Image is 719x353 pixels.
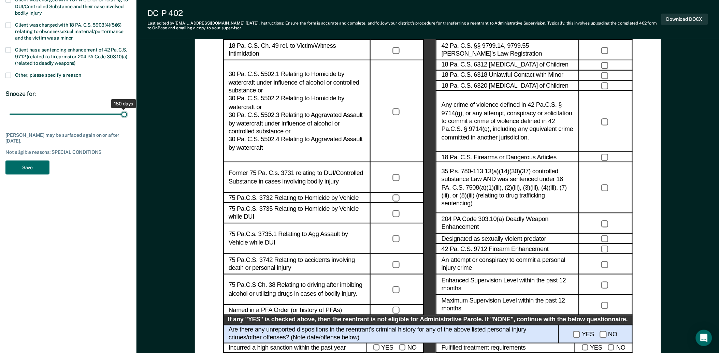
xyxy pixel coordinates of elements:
[147,8,661,18] div: DC-P 402
[442,153,557,161] label: 18 Pa. C.S. Firearms or Dangerous Articles
[15,22,124,41] span: Client was charged with 18 PA. C.S. 5903(4)(5)(6) relating to obscene/sexual material/performance...
[442,167,574,208] label: 35 P.s. 780-113 13(a)(14)(30)(37) controlled substance Law AND was sentenced under 18 PA. C.S. 75...
[229,42,365,58] label: 18 Pa. C.S. Ch. 49 rel. to Victim/Witness Intimidation
[559,325,633,343] div: YES NO
[223,315,632,325] div: If any "YES" is checked above, then the reentrant is not eligible for Administrative Parole. If "...
[15,47,127,65] span: Client has a sentencing enhancement of 42 Pa. C.S. 9712 (related to firearms) or 204 PA Code 303....
[15,72,81,78] span: Other, please specify a reason
[229,71,365,152] label: 30 Pa. C.S. 5502.1 Relating to Homicide by watercraft under influence of alcohol or controlled su...
[442,82,569,90] label: 18 Pa. C.S. 6320 [MEDICAL_DATA] of Children
[442,245,549,253] label: 42 Pa. C.S. 9712 Firearm Enhancement
[442,42,574,58] label: 42 Pa. C.S. §§ 9799.14, 9799.55 [PERSON_NAME]’s Law Registration
[5,90,131,98] div: Snooze for:
[5,149,131,155] div: Not eligible reasons: SPECIAL CONDITIONS
[696,330,712,346] div: Open Intercom Messenger
[442,72,563,80] label: 18 Pa. C.S. 6318 Unlawful Contact with Minor
[229,306,342,314] label: Named in a PFA Order (or history of PFAs)
[5,132,131,144] div: [PERSON_NAME] may be surfaced again on or after [DATE].
[223,343,366,353] div: Incurred a high sanction within the past year
[442,297,574,313] label: Maximum Supervision Level within the past 12 months
[442,61,569,70] label: 18 Pa. C.S. 6312 [MEDICAL_DATA] of Children
[223,325,559,343] div: Are there any unreported dispositions in the reentrant's criminal history for any of the above li...
[5,161,49,175] button: Save
[575,343,633,353] div: YES NO
[442,216,574,232] label: 204 PA Code 303.10(a) Deadly Weapon Enhancement
[246,21,259,26] span: [DATE]
[229,194,359,202] label: 75 Pa.C.S. 3732 Relating to Homicide by Vehicle
[229,231,365,247] label: 75 Pa.C.s. 3735.1 Relating to Agg Assault by Vehicle while DUI
[229,205,365,222] label: 75 Pa.C.S. 3735 Relating to Homicide by Vehicle while DUI
[111,99,136,108] div: 180 days
[442,235,546,243] label: Designated as sexually violent predator
[229,256,365,273] label: 75 Pa.C.S. 3742 Relating to accidents involving death or personal injury
[442,256,574,273] label: An attempt or conspiracy to commit a personal injury crime
[147,21,661,31] div: Last edited by [EMAIL_ADDRESS][DOMAIN_NAME] . Instructions: Ensure the form is accurate and compl...
[366,343,424,353] div: YES NO
[229,170,365,186] label: Former 75 Pa. C.s. 3731 relating to DUI/Controlled Substance in cases involving bodily injury
[229,282,365,298] label: 75 Pa.C.S Ch. 38 Relating to driving after imbibing alcohol or utilizing drugs in cases of bodily...
[442,101,574,142] label: Any crime of violence defined in 42 Pa.C.S. § 9714(g), or any attempt, conspiracy or solicitation...
[436,343,575,353] div: Fulfilled treatment requirements
[442,277,574,293] label: Enhanced Supervision Level within the past 12 months
[661,14,708,25] button: Download DOCX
